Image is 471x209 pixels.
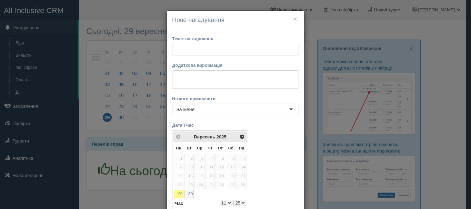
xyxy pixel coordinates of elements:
div: на мене [177,106,194,113]
span: Четвер [208,146,212,150]
h4: Нове нагадування [172,16,299,25]
span: П [218,146,223,150]
span: Наст> [239,134,245,139]
label: Додаткова інформація [172,62,299,69]
a: Наст> [238,133,246,140]
label: Текст нагадування [172,35,299,42]
span: 2025 [217,134,227,139]
span: Неділя [239,146,244,150]
label: На кого призначити [172,95,299,102]
span: Середа [197,146,202,150]
dt: Час [173,200,183,207]
span: Понеділок [176,146,181,150]
span: Субота [228,146,234,150]
button: × [293,15,297,22]
a: 30 [184,190,194,198]
label: Дата і час [172,122,299,128]
span: Вересень [194,134,215,139]
a: 29 [174,190,184,198]
span: Вівторок [187,146,191,150]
